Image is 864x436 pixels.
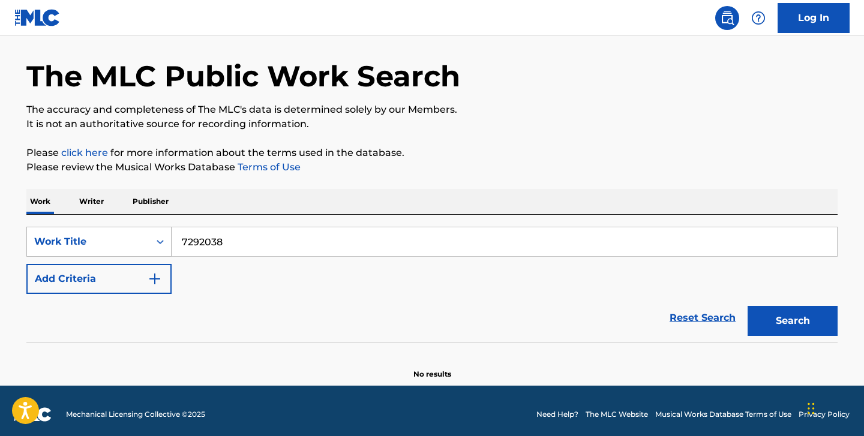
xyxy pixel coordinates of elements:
[536,409,578,420] a: Need Help?
[26,160,838,175] p: Please review the Musical Works Database
[586,409,648,420] a: The MLC Website
[746,6,770,30] div: Help
[26,189,54,214] p: Work
[715,6,739,30] a: Public Search
[413,354,451,380] p: No results
[655,409,791,420] a: Musical Works Database Terms of Use
[76,189,107,214] p: Writer
[26,146,838,160] p: Please for more information about the terms used in the database.
[34,234,142,249] div: Work Title
[129,189,172,214] p: Publisher
[808,390,815,426] div: Drag
[26,227,838,342] form: Search Form
[26,264,172,294] button: Add Criteria
[720,11,734,25] img: search
[14,9,61,26] img: MLC Logo
[26,117,838,131] p: It is not an authoritative source for recording information.
[148,272,162,286] img: 9d2ae6d4665cec9f34b9.svg
[26,103,838,117] p: The accuracy and completeness of The MLC's data is determined solely by our Members.
[235,161,301,173] a: Terms of Use
[66,409,205,420] span: Mechanical Licensing Collective © 2025
[751,11,766,25] img: help
[61,147,108,158] a: click here
[748,306,838,336] button: Search
[804,378,864,436] iframe: Chat Widget
[799,409,850,420] a: Privacy Policy
[26,58,460,94] h1: The MLC Public Work Search
[778,3,850,33] a: Log In
[664,305,742,331] a: Reset Search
